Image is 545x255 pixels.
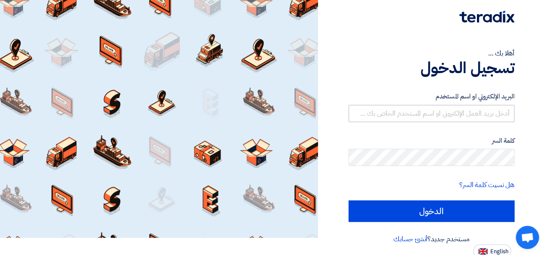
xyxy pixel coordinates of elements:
[349,234,514,244] div: مستخدم جديد؟
[349,136,514,146] label: كلمة السر
[459,11,514,23] img: Teradix logo
[349,58,514,77] h1: تسجيل الدخول
[516,226,539,249] a: Open chat
[393,234,427,244] a: أنشئ حسابك
[490,249,508,255] span: English
[349,105,514,122] input: أدخل بريد العمل الإلكتروني او اسم المستخدم الخاص بك ...
[478,248,488,255] img: en-US.png
[349,92,514,101] label: البريد الإلكتروني او اسم المستخدم
[349,200,514,222] input: الدخول
[349,48,514,58] div: أهلا بك ...
[459,180,514,190] a: هل نسيت كلمة السر؟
